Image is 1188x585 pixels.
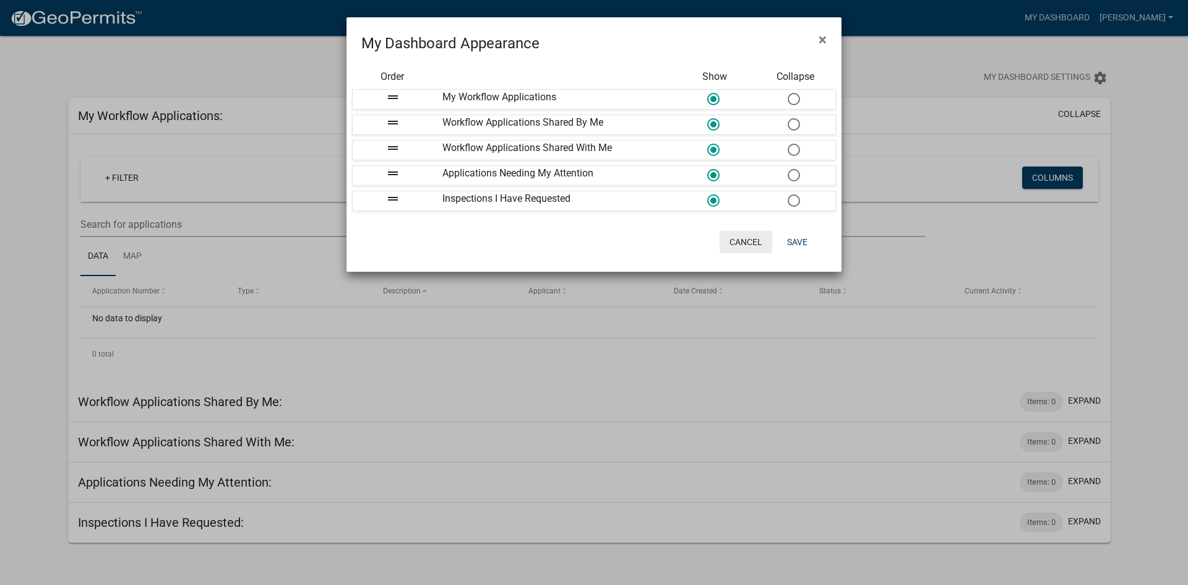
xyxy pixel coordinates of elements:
button: Close [809,22,837,57]
div: Show [674,69,755,84]
i: drag_handle [385,166,400,181]
button: Cancel [720,231,772,253]
div: Inspections I Have Requested [433,191,674,210]
i: drag_handle [385,191,400,206]
div: Collapse [755,69,836,84]
i: drag_handle [385,115,400,130]
div: Order [352,69,433,84]
h4: My Dashboard Appearance [361,32,540,54]
div: Workflow Applications Shared By Me [433,115,674,134]
div: Workflow Applications Shared With Me [433,141,674,160]
div: Applications Needing My Attention [433,166,674,185]
span: × [819,31,827,48]
div: My Workflow Applications [433,90,674,109]
button: Save [777,231,817,253]
i: drag_handle [385,90,400,105]
i: drag_handle [385,141,400,155]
